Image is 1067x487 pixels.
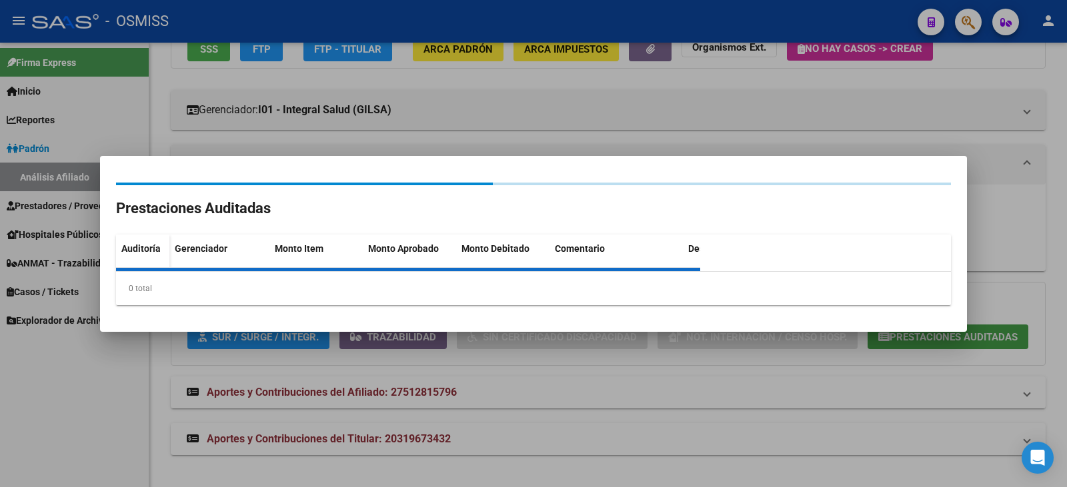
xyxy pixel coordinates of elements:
[363,235,456,290] datatable-header-cell: Monto Aprobado
[683,235,816,290] datatable-header-cell: Descripción
[550,235,683,290] datatable-header-cell: Comentario
[275,243,323,254] span: Monto Item
[1022,442,1054,474] div: Open Intercom Messenger
[121,243,161,254] span: Auditoría
[116,196,951,221] h2: Prestaciones Auditadas
[461,243,529,254] span: Monto Debitado
[175,243,227,254] span: Gerenciador
[116,272,951,305] div: 0 total
[456,235,550,290] datatable-header-cell: Monto Debitado
[169,235,269,290] datatable-header-cell: Gerenciador
[688,243,738,254] span: Descripción
[368,243,439,254] span: Monto Aprobado
[555,243,605,254] span: Comentario
[116,235,169,290] datatable-header-cell: Auditoría
[269,235,363,290] datatable-header-cell: Monto Item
